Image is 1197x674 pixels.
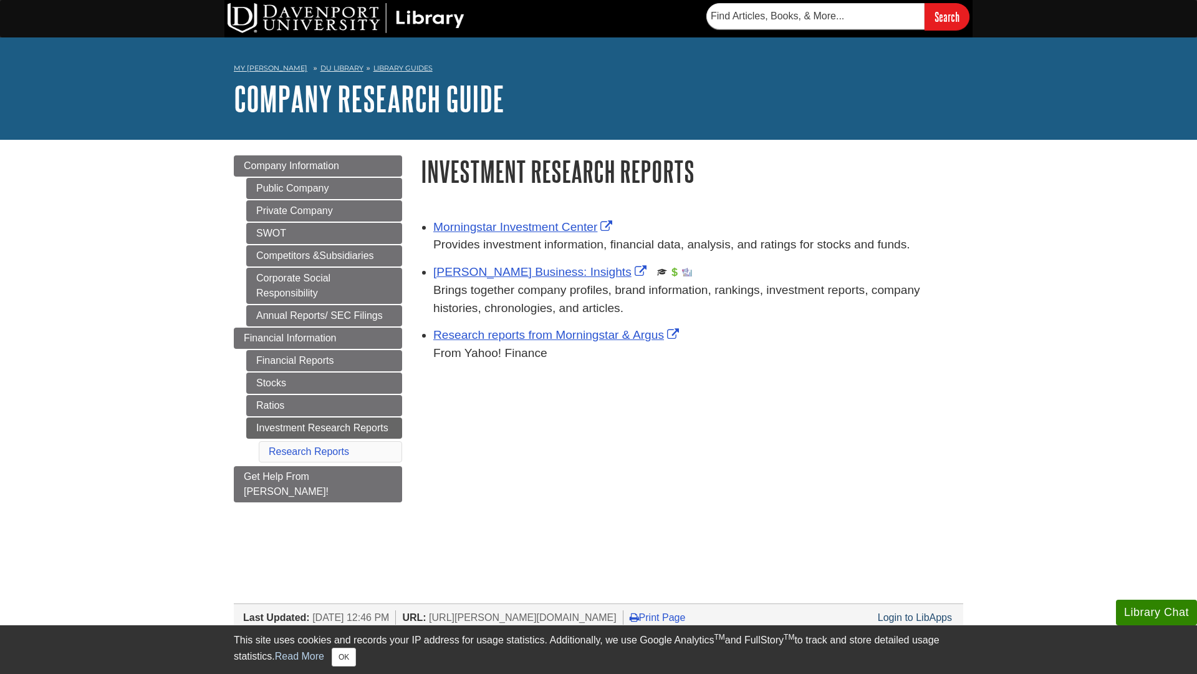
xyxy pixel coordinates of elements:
a: Financial Reports [246,350,402,371]
a: Ratios [246,395,402,416]
a: My [PERSON_NAME] [234,63,307,74]
span: URL: [402,612,426,623]
span: Company Information [244,160,339,171]
a: Private Company [246,200,402,222]
a: Company Research Guide [234,79,504,118]
sup: TM [784,633,794,642]
a: Company Information [234,155,402,177]
a: Public Company [246,178,402,199]
div: This site uses cookies and records your IP address for usage statistics. Additionally, we use Goo... [234,633,963,667]
a: Library Guides [373,64,433,72]
p: Provides investment information, financial data, analysis, and ratings for stocks and funds. [433,236,963,254]
a: Corporate Social Responsibility [246,268,402,304]
a: Investment Research Reports [246,418,402,439]
a: Financial Information [234,328,402,349]
a: Get Help From [PERSON_NAME]! [234,466,402,502]
a: Read More [275,651,324,662]
a: Login to LibApps [878,612,952,623]
a: Link opens in new window [433,265,650,278]
a: Competitors &Subsidiaries [246,245,402,266]
span: [DATE] 12:46 PM [312,612,389,623]
img: Scholarly or Peer Reviewed [657,267,667,277]
a: Annual Reports/ SEC Filings [246,305,402,326]
img: Industry Report [682,267,692,277]
span: Last Updated: [243,612,310,623]
a: Link opens in new window [433,328,682,341]
button: Close [332,648,356,667]
span: [URL][PERSON_NAME][DOMAIN_NAME] [429,612,617,623]
button: Library Chat [1116,600,1197,625]
h1: Investment Research Reports [421,155,963,187]
a: DU Library [320,64,363,72]
i: Print Page [630,612,639,622]
form: Searches DU Library's articles, books, and more [706,3,969,30]
a: Print Page [630,612,686,623]
div: Guide Page Menu [234,155,402,502]
img: Financial Report [670,267,680,277]
p: Brings together company profiles, brand information, rankings, investment reports, company histor... [433,281,963,318]
nav: breadcrumb [234,60,963,80]
input: Find Articles, Books, & More... [706,3,925,29]
sup: TM [714,633,724,642]
a: SWOT [246,223,402,244]
a: Research Reports [269,446,349,457]
span: Get Help From [PERSON_NAME]! [244,471,329,497]
div: From Yahoo! Finance [433,344,963,363]
span: Financial Information [244,333,337,343]
input: Search [925,3,969,30]
a: Link opens in new window [433,220,615,233]
img: DU Library [228,3,464,33]
a: Stocks [246,373,402,394]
